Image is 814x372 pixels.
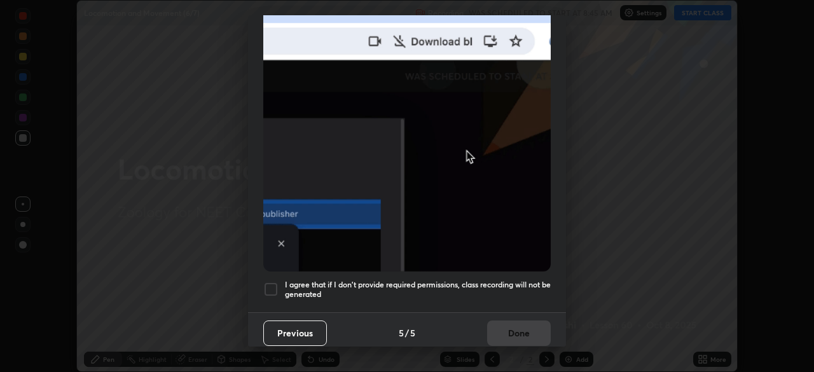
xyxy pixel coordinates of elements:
[285,280,551,300] h5: I agree that if I don't provide required permissions, class recording will not be generated
[263,320,327,346] button: Previous
[410,326,415,340] h4: 5
[405,326,409,340] h4: /
[399,326,404,340] h4: 5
